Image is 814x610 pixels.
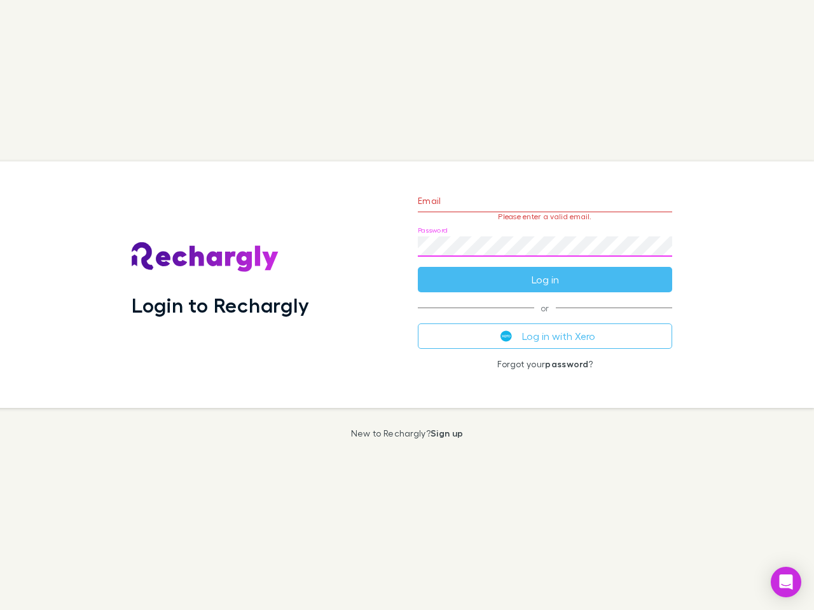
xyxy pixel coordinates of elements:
[418,359,672,369] p: Forgot your ?
[132,293,309,317] h1: Login to Rechargly
[431,428,463,438] a: Sign up
[418,267,672,292] button: Log in
[418,212,672,221] p: Please enter a valid email.
[500,330,512,342] img: Xero's logo
[418,323,672,349] button: Log in with Xero
[418,226,448,235] label: Password
[545,358,588,369] a: password
[132,242,279,273] img: Rechargly's Logo
[771,567,801,597] div: Open Intercom Messenger
[351,428,464,438] p: New to Rechargly?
